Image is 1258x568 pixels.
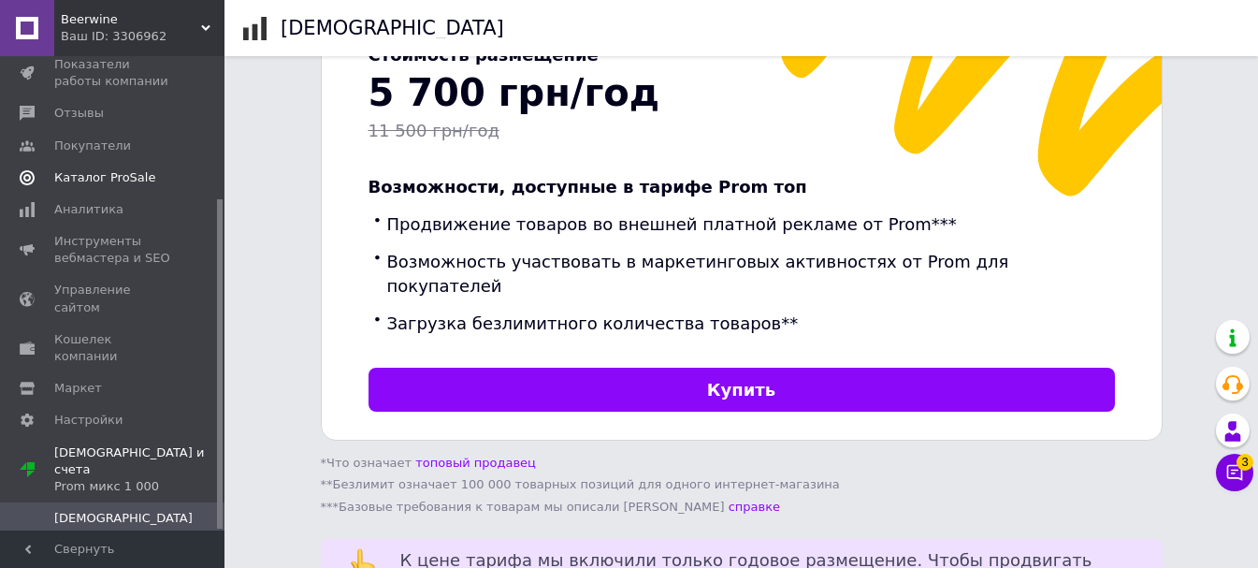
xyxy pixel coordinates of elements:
h1: [DEMOGRAPHIC_DATA] [281,17,504,39]
button: Чат с покупателем3 [1216,454,1253,491]
span: Beerwine [61,11,201,28]
span: Аналитика [54,201,123,218]
a: Купить [369,368,1115,412]
span: Возможность участвовать в маркетинговых активностях от Prom для покупателей [387,252,1009,295]
span: Загрузка безлимитного количества товаров** [387,313,799,333]
span: 3 [1236,454,1253,471]
span: Покупатели [54,138,131,154]
span: [DEMOGRAPHIC_DATA] и счета [54,444,224,496]
span: Настройки [54,412,123,429]
span: Возможности, доступные в тарифе Prom топ [369,177,807,197]
span: Маркет [54,380,102,397]
span: Каталог ProSale [54,169,155,186]
div: Ваш ID: 3306962 [61,28,224,45]
span: Управление сайтом [54,282,173,315]
div: Prom микс 1 000 [54,478,224,495]
span: Продвижение товаров во внешней платной рекламе от Prom*** [387,214,957,234]
span: 11 500 грн/год [369,121,499,140]
span: ***Базовые требования к товарам мы описали [PERSON_NAME] [321,500,781,514]
span: **Безлимит означает 100 000 товарных позиций для одного интернет-магазина [321,477,840,491]
span: [DEMOGRAPHIC_DATA] [54,510,193,527]
span: Стоимость размещение [369,45,599,65]
span: *Что означает [321,456,536,470]
span: 5 700 грн/год [369,71,660,114]
span: Показатели работы компании [54,56,173,90]
a: справке [725,500,781,514]
span: Кошелек компании [54,331,173,365]
span: Отзывы [54,105,104,122]
span: Инструменты вебмастера и SEO [54,233,173,267]
a: топовый продавец [412,456,536,470]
